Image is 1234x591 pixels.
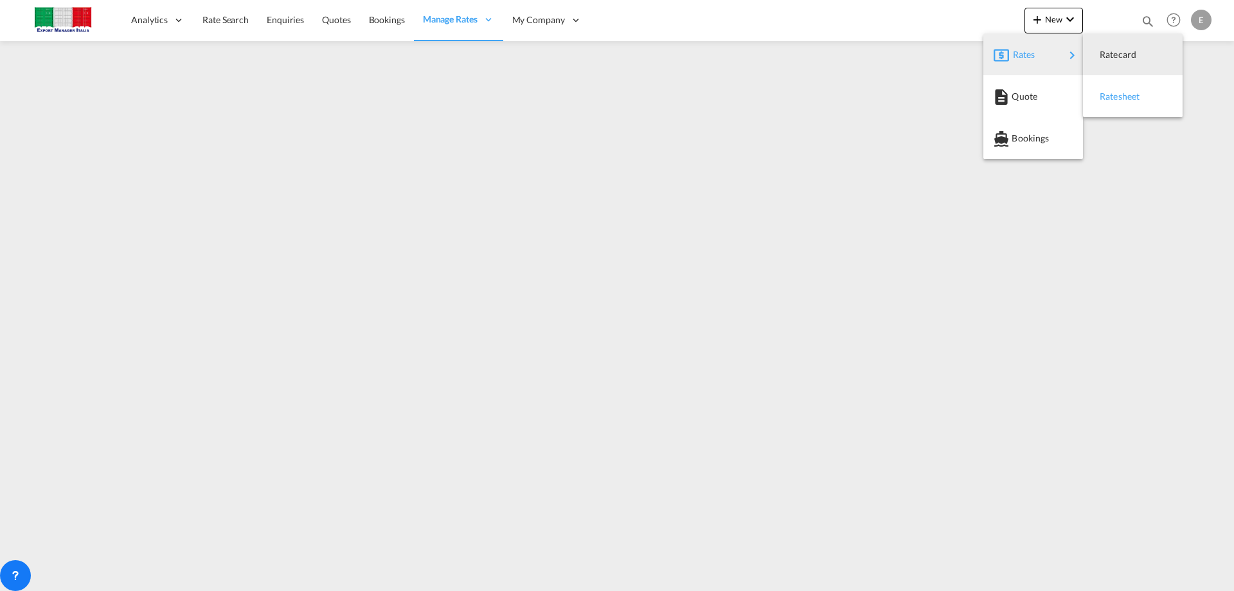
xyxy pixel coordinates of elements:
[1064,48,1080,63] md-icon: icon-chevron-right
[994,80,1073,113] div: Quote
[1100,84,1114,109] span: Ratesheet
[1012,84,1026,109] span: Quote
[1012,125,1026,151] span: Bookings
[983,75,1083,117] button: Quote
[1093,39,1172,71] div: Ratecard
[983,117,1083,159] button: Bookings
[994,122,1073,154] div: Bookings
[1100,42,1114,68] span: Ratecard
[1093,80,1172,113] div: Ratesheet
[1013,42,1028,68] span: Rates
